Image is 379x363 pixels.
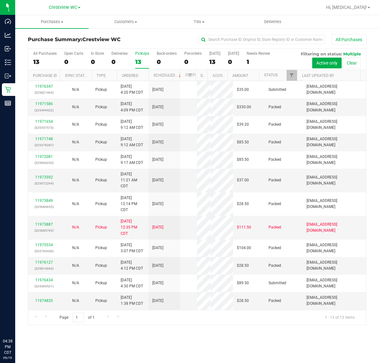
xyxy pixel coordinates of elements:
[89,19,162,25] span: Customers
[95,122,107,128] span: Pickup
[72,298,79,304] button: N/A
[306,222,362,234] span: [EMAIL_ADDRESS][DOMAIN_NAME]
[72,140,79,144] span: Not Applicable
[237,177,249,183] span: $37.00
[32,180,56,186] p: (325672264)
[135,51,149,56] div: PickUps
[157,51,177,56] div: Back-orders
[72,139,79,145] button: N/A
[5,86,11,93] inline-svg: Retail
[152,87,163,93] span: [DATE]
[157,58,177,66] div: 0
[236,15,309,28] a: Deliveries
[162,15,236,28] a: Tills
[152,263,163,269] span: [DATE]
[72,122,79,128] button: N/A
[72,263,79,268] span: Not Applicable
[268,245,281,251] span: Packed
[32,90,56,96] p: (325821464)
[268,157,281,163] span: Packed
[306,119,362,131] span: [EMAIL_ADDRESS][DOMAIN_NAME]
[32,266,56,272] p: (325810663)
[287,70,297,81] a: Filter
[72,157,79,162] span: Not Applicable
[152,157,163,163] span: [DATE]
[152,201,163,207] span: [DATE]
[184,58,202,66] div: 0
[135,58,149,66] div: 13
[15,15,89,28] a: Purchases
[33,73,57,78] a: Purchase ID
[95,139,107,145] span: Pickup
[5,59,11,66] inline-svg: Inventory
[33,51,57,56] div: All Purchases
[54,313,100,322] span: Page of 1
[35,84,53,89] a: 11976347
[95,280,107,286] span: Pickup
[5,32,11,38] inline-svg: Analytics
[72,201,79,207] button: N/A
[268,139,281,145] span: Packed
[72,87,79,93] button: N/A
[95,245,107,251] span: Pickup
[121,218,145,237] span: [DATE] 12:35 PM CDT
[264,73,278,77] a: Status
[72,263,79,269] button: N/A
[72,87,79,92] span: Not Applicable
[73,313,84,322] input: 1
[343,51,361,56] span: Multiple
[5,100,11,106] inline-svg: Reports
[152,104,163,110] span: [DATE]
[268,122,281,128] span: Packed
[306,84,362,96] span: [EMAIL_ADDRESS][DOMAIN_NAME]
[5,46,11,52] inline-svg: Inbound
[72,157,79,163] button: N/A
[121,136,143,148] span: [DATE] 9:12 AM CDT
[72,298,79,303] span: Not Applicable
[209,58,220,66] div: 13
[306,154,362,166] span: [EMAIL_ADDRESS][DOMAIN_NAME]
[247,51,270,56] div: Needs Review
[306,295,362,307] span: [EMAIL_ADDRESS][DOMAIN_NAME]
[111,58,128,66] div: 0
[122,73,138,78] a: Ordered
[237,263,249,269] span: $28.50
[301,51,342,56] span: Filtering on status:
[121,119,143,131] span: [DATE] 9:12 AM CDT
[35,278,53,282] a: 11976434
[35,298,53,303] a: 11974820
[65,73,89,78] a: Sync Status
[163,19,236,25] span: Tills
[152,139,163,145] span: [DATE]
[306,260,362,272] span: [EMAIL_ADDRESS][DOMAIN_NAME]
[152,245,163,251] span: [DATE]
[121,242,143,254] span: [DATE] 3:07 PM CDT
[82,36,121,42] span: Crestview WC
[35,154,53,159] a: 11972081
[33,58,57,66] div: 13
[200,73,234,78] a: State Registry ID
[72,122,79,127] span: Not Applicable
[326,5,367,10] span: Hi, [MEDICAL_DATA]!
[268,224,281,230] span: Packed
[306,101,362,113] span: [EMAIL_ADDRESS][DOMAIN_NAME]
[268,298,281,304] span: Packed
[49,5,77,10] span: Crestview WC
[35,222,53,227] a: 11973887
[237,298,249,304] span: $28.50
[89,15,162,28] a: Customers
[35,243,53,247] a: 11975534
[72,246,79,250] span: Not Applicable
[72,280,79,286] button: N/A
[35,137,53,141] a: 11971748
[3,338,12,355] p: 04:38 PM CDT
[237,224,251,230] span: $111.50
[72,104,79,110] button: N/A
[95,87,107,93] span: Pickup
[237,104,251,110] span: $330.00
[35,175,53,179] a: 11973592
[95,177,107,183] span: Pickup
[306,198,362,210] span: [EMAIL_ADDRESS][DOMAIN_NAME]
[152,122,163,128] span: [DATE]
[32,204,56,210] p: (325684655)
